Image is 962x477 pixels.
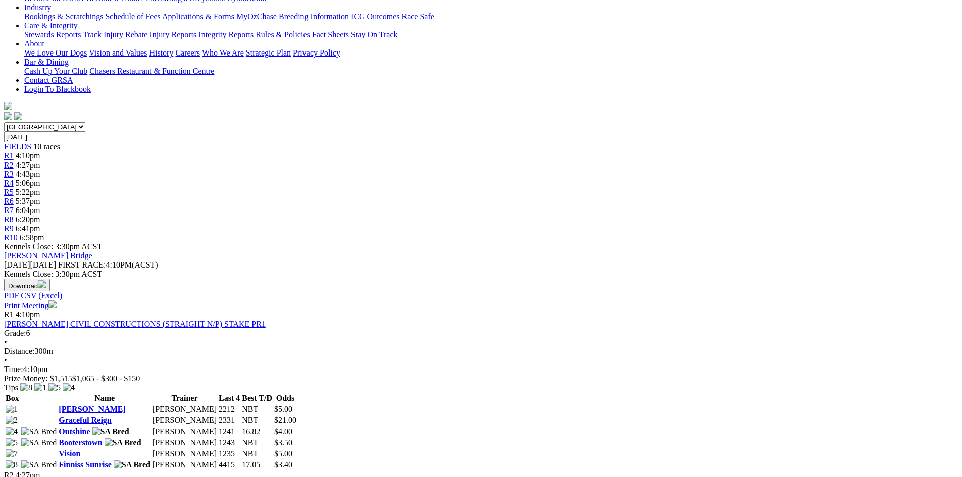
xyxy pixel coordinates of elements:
span: 4:27pm [16,161,40,169]
span: $3.50 [274,438,292,447]
span: • [4,356,7,364]
input: Select date [4,132,93,142]
div: Care & Integrity [24,30,958,39]
a: Race Safe [401,12,434,21]
td: 1241 [218,427,240,437]
img: 4 [6,427,18,436]
a: Bar & Dining [24,58,69,66]
th: Name [58,393,151,403]
a: Rules & Policies [256,30,310,39]
td: 2212 [218,404,240,414]
span: Time: [4,365,23,374]
span: 6:20pm [16,215,40,224]
img: logo-grsa-white.png [4,102,12,110]
img: SA Bred [105,438,141,447]
td: [PERSON_NAME] [152,415,217,426]
a: Graceful Reign [59,416,111,425]
span: R8 [4,215,14,224]
img: 5 [6,438,18,447]
a: Strategic Plan [246,48,291,57]
a: MyOzChase [236,12,277,21]
a: About [24,39,44,48]
td: NBT [241,404,273,414]
img: 1 [6,405,18,414]
div: Kennels Close: 3:30pm ACST [4,270,958,279]
td: 16.82 [241,427,273,437]
td: [PERSON_NAME] [152,404,217,414]
a: Bookings & Scratchings [24,12,103,21]
img: SA Bred [114,460,150,469]
a: Applications & Forms [162,12,234,21]
td: 17.05 [241,460,273,470]
div: Prize Money: $1,515 [4,374,958,383]
span: 5:22pm [16,188,40,196]
a: Contact GRSA [24,76,73,84]
a: Finniss Sunrise [59,460,111,469]
img: 8 [6,460,18,469]
td: [PERSON_NAME] [152,460,217,470]
a: Integrity Reports [198,30,254,39]
a: Injury Reports [149,30,196,39]
td: 1243 [218,438,240,448]
span: Kennels Close: 3:30pm ACST [4,242,102,251]
img: 4 [63,383,75,392]
span: R1 [4,310,14,319]
div: 4:10pm [4,365,958,374]
a: Chasers Restaurant & Function Centre [89,67,214,75]
td: 4415 [218,460,240,470]
th: Trainer [152,393,217,403]
div: 300m [4,347,958,356]
td: [PERSON_NAME] [152,449,217,459]
a: Fact Sheets [312,30,349,39]
span: $5.00 [274,449,292,458]
a: FIELDS [4,142,31,151]
td: NBT [241,415,273,426]
span: FIRST RACE: [58,260,106,269]
span: Distance: [4,347,34,355]
a: R1 [4,151,14,160]
a: R3 [4,170,14,178]
div: Bar & Dining [24,67,958,76]
a: R7 [4,206,14,215]
span: 10 races [33,142,60,151]
a: Privacy Policy [293,48,340,57]
a: [PERSON_NAME] CIVIL CONSTRUCTIONS (STRAIGHT N/P) STAKE PR1 [4,320,266,328]
img: SA Bred [21,438,57,447]
span: 6:04pm [16,206,40,215]
a: Careers [175,48,200,57]
img: 2 [6,416,18,425]
a: Vision [59,449,80,458]
span: Tips [4,383,18,392]
span: Box [6,394,19,402]
span: R10 [4,233,18,242]
a: Track Injury Rebate [83,30,147,39]
img: download.svg [38,280,46,288]
span: [DATE] [4,260,56,269]
span: $21.00 [274,416,296,425]
span: Grade: [4,329,26,337]
a: We Love Our Dogs [24,48,87,57]
span: R5 [4,188,14,196]
a: R6 [4,197,14,205]
td: NBT [241,438,273,448]
img: 8 [20,383,32,392]
a: Vision and Values [89,48,147,57]
img: printer.svg [48,300,57,308]
td: [PERSON_NAME] [152,427,217,437]
span: 4:10pm [16,310,40,319]
a: PDF [4,291,19,300]
a: Booterstown [59,438,102,447]
span: 6:41pm [16,224,40,233]
a: Breeding Information [279,12,349,21]
img: facebook.svg [4,112,12,120]
span: R4 [4,179,14,187]
img: 7 [6,449,18,458]
img: 1 [34,383,46,392]
a: CSV (Excel) [21,291,62,300]
span: 5:06pm [16,179,40,187]
button: Download [4,279,50,291]
td: [PERSON_NAME] [152,438,217,448]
